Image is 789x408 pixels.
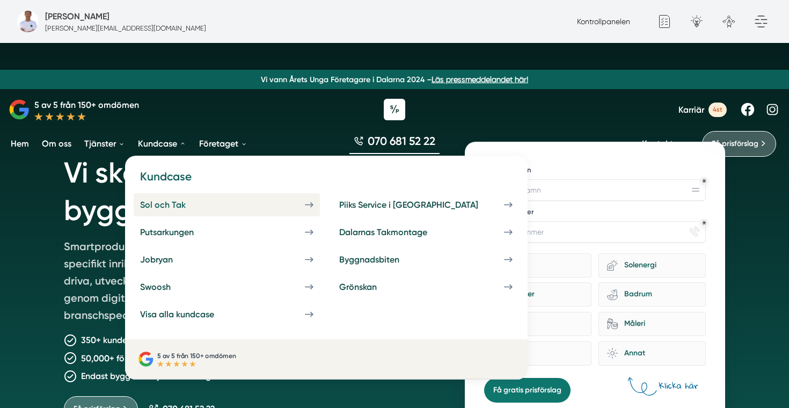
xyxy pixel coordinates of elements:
[333,193,519,216] a: Piiks Service i [GEOGRAPHIC_DATA]
[484,179,706,201] input: Företagsnamn
[339,227,453,237] div: Dalarnas Takmontage
[140,282,196,292] div: Swoosh
[45,10,109,23] h5: Administratör
[349,133,440,154] a: 070 681 52 22
[140,227,220,237] div: Putsarkungen
[339,282,403,292] div: Grönskan
[432,75,528,84] a: Läs pressmeddelandet här!
[140,254,199,265] div: Jobryan
[484,165,706,177] label: Företagsnamn
[333,275,519,298] a: Grönskan
[34,98,139,112] p: 5 av 5 från 150+ omdömen
[64,142,439,238] h1: Vi skapar tillväxt för bygg- och tjänsteföretag
[577,17,630,26] a: Kontrollpanelen
[4,74,785,85] p: Vi vann Årets Unga Företagare i Dalarna 2024 –
[333,248,519,271] a: Byggnadsbiten
[9,130,31,157] a: Hem
[134,275,320,298] a: Swoosh
[136,130,188,157] a: Kundcase
[712,138,758,150] span: Få prisförslag
[45,23,206,33] p: [PERSON_NAME][EMAIL_ADDRESS][DOMAIN_NAME]
[484,221,706,243] input: Telefonnummer
[81,333,184,347] p: 350+ kunder nöjda kunder
[339,254,425,265] div: Byggnadsbiten
[197,130,250,157] a: Företaget
[708,103,727,117] span: 4st
[642,139,693,149] a: Kontakta oss
[484,207,706,219] label: Telefonnummer
[134,169,519,193] h4: Kundcase
[702,179,706,183] div: Obligatoriskt
[40,130,74,157] a: Om oss
[702,131,776,157] a: Få prisförslag
[64,238,373,328] p: Smartproduktion är ett entreprenörsdrivet bolag som är specifikt inriktade mot att hjälpa bygg- o...
[140,200,211,210] div: Sol och Tak
[82,130,127,157] a: Tjänster
[368,133,435,149] span: 070 681 52 22
[702,221,706,225] div: Obligatoriskt
[81,352,213,365] p: 50,000+ förfrågningar levererade
[140,309,240,319] div: Visa alla kundcase
[678,105,704,115] span: Karriär
[678,103,727,117] a: Karriär 4st
[17,11,39,32] img: foretagsbild-pa-smartproduktion-en-webbyraer-i-dalarnas-lan.png
[134,248,320,271] a: Jobryan
[333,221,519,244] a: Dalarnas Takmontage
[339,200,504,210] div: Piiks Service i [GEOGRAPHIC_DATA]
[134,221,320,244] a: Putsarkungen
[157,351,236,361] p: 5 av 5 från 150+ omdömen
[134,303,320,326] a: Visa alla kundcase
[484,378,571,403] button: Få gratis prisförslag
[81,369,211,383] p: Endast bygg- och tjänsteföretag
[134,193,320,216] a: Sol och Tak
